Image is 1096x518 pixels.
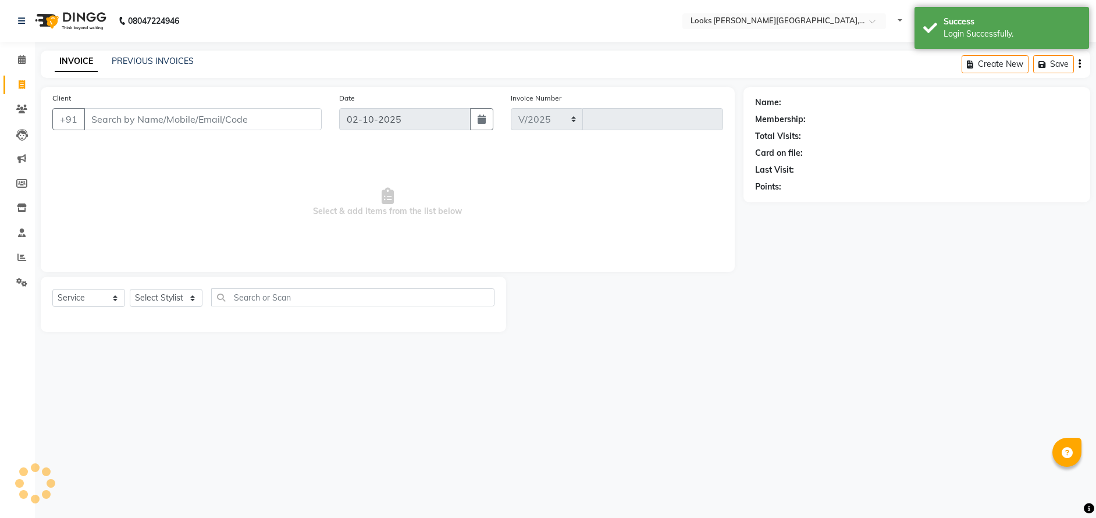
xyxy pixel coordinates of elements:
input: Search or Scan [211,288,494,306]
div: Membership: [755,113,806,126]
div: Login Successfully. [944,28,1080,40]
label: Client [52,93,71,103]
button: Save [1033,55,1074,73]
img: logo [30,5,109,37]
div: Success [944,16,1080,28]
label: Invoice Number [511,93,561,103]
span: Select & add items from the list below [52,144,723,260]
input: Search by Name/Mobile/Email/Code [84,108,322,130]
button: Create New [962,55,1029,73]
div: Points: [755,181,781,193]
div: Card on file: [755,147,803,159]
b: 08047224946 [128,5,179,37]
label: Date [339,93,355,103]
a: INVOICE [55,51,98,72]
div: Last Visit: [755,164,794,176]
button: +91 [52,108,85,130]
a: PREVIOUS INVOICES [112,56,194,66]
div: Name: [755,97,781,109]
div: Total Visits: [755,130,801,142]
